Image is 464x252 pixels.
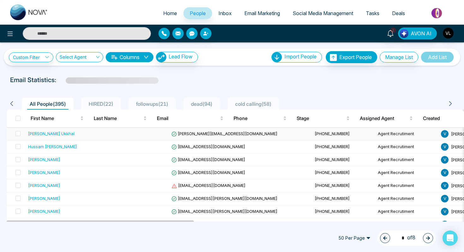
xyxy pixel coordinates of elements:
[375,153,438,166] td: Agent Recrutiment
[375,179,438,192] td: Agent Recrutiment
[157,115,219,122] span: Email
[441,182,449,189] span: V
[441,130,449,138] span: V
[375,128,438,141] td: Agent Recrutiment
[375,218,438,231] td: Agent Recrutiment
[28,195,60,201] div: [PERSON_NAME]
[443,28,454,39] img: User Avatar
[441,156,449,164] span: V
[171,170,245,175] span: [EMAIL_ADDRESS][DOMAIN_NAME]
[156,52,166,62] img: Lead Flow
[234,115,282,122] span: Phone
[171,196,277,201] span: [EMAIL_ADDRESS][PERSON_NAME][DOMAIN_NAME]
[144,55,149,60] span: down
[315,131,350,136] span: [PHONE_NUMBER]
[28,143,77,150] div: Hussam [PERSON_NAME]
[315,144,350,149] span: [PHONE_NUMBER]
[31,115,79,122] span: First Name
[233,101,274,107] span: cold calling ( 58 )
[190,10,206,16] span: People
[339,54,372,60] span: Export People
[360,7,386,19] a: Tasks
[366,10,379,16] span: Tasks
[441,208,449,215] span: V
[212,7,238,19] a: Inbox
[355,110,418,127] th: Assigned Agent
[156,52,198,63] button: Lead Flow
[28,182,60,189] div: [PERSON_NAME]
[28,169,60,176] div: [PERSON_NAME]
[171,183,246,188] span: [EMAIL_ADDRESS][DOMAIN_NAME]
[315,170,350,175] span: [PHONE_NUMBER]
[441,169,449,177] span: V
[218,10,232,16] span: Inbox
[441,195,449,202] span: V
[153,52,198,63] a: Lead FlowLead Flow
[28,208,60,214] div: [PERSON_NAME]
[152,110,229,127] th: Email
[297,115,345,122] span: Stage
[86,101,116,107] span: HIRED ( 22 )
[10,75,56,85] p: Email Statistics:
[315,196,350,201] span: [PHONE_NUMBER]
[171,209,277,214] span: [EMAIL_ADDRESS][PERSON_NAME][DOMAIN_NAME]
[94,115,142,122] span: Last Name
[390,27,396,33] span: 1
[169,53,193,60] span: Lead Flow
[411,30,431,37] span: AVON AI
[443,231,458,246] div: Open Intercom Messenger
[10,4,48,20] img: Nova CRM Logo
[106,52,153,62] button: Columnsdown
[375,205,438,218] td: Agent Recrutiment
[171,131,277,136] span: [PERSON_NAME][EMAIL_ADDRESS][DOMAIN_NAME]
[163,10,177,16] span: Home
[134,101,171,107] span: followups ( 21 )
[441,221,449,228] span: V
[315,209,350,214] span: [PHONE_NUMBER]
[293,10,353,16] span: Social Media Management
[375,141,438,153] td: Agent Recrutiment
[400,29,408,38] img: Lead Flow
[326,51,377,63] button: Export People
[238,7,286,19] a: Email Marketing
[244,10,280,16] span: Email Marketing
[183,7,212,19] a: People
[441,143,449,151] span: V
[27,101,68,107] span: All People ( 395 )
[392,10,405,16] span: Deals
[315,183,350,188] span: [PHONE_NUMBER]
[414,6,460,20] img: Market-place.gif
[89,110,152,127] th: Last Name
[383,27,398,39] a: 1
[360,115,408,122] span: Assigned Agent
[398,234,415,242] span: of 8
[229,110,292,127] th: Phone
[188,101,215,107] span: dead ( 94 )
[380,52,418,63] button: Manage List
[386,7,411,19] a: Deals
[157,7,183,19] a: Home
[171,144,245,149] span: [EMAIL_ADDRESS][DOMAIN_NAME]
[284,53,317,60] span: Import People
[9,52,53,62] a: Custom Filter
[375,192,438,205] td: Agent Recrutiment
[286,7,360,19] a: Social Media Management
[28,156,60,163] div: [PERSON_NAME]
[292,110,355,127] th: Stage
[334,233,375,243] span: 50 Per Page
[171,157,245,162] span: [EMAIL_ADDRESS][DOMAIN_NAME]
[398,27,437,39] button: AVON AI
[28,130,74,137] div: [PERSON_NAME] Ukkhal
[315,157,350,162] span: [PHONE_NUMBER]
[26,110,89,127] th: First Name
[375,166,438,179] td: Agent Recrutiment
